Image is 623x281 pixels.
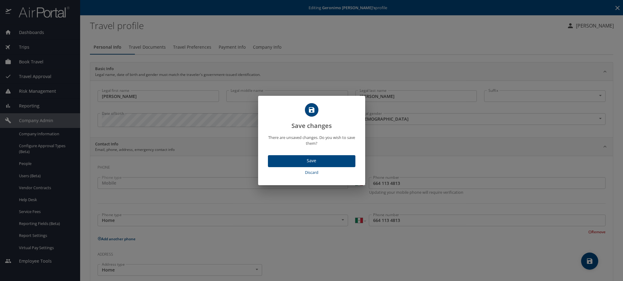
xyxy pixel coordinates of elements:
h2: Save changes [265,103,358,131]
span: Save [273,157,350,165]
button: Save [268,155,355,167]
span: Discard [270,169,353,176]
p: There are unsaved changes. Do you wish to save them? [265,135,358,146]
button: Discard [268,167,355,178]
